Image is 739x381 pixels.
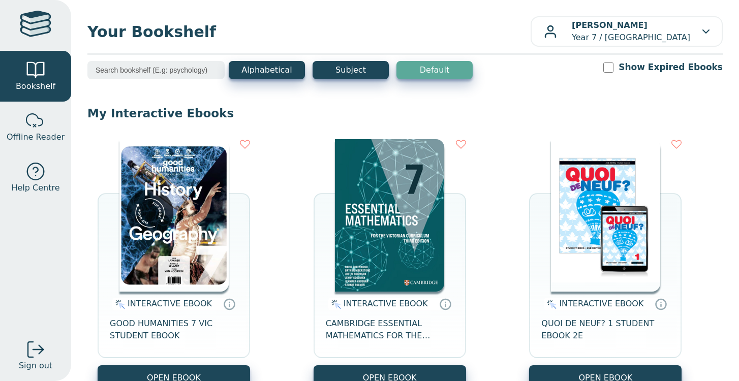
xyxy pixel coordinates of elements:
span: Offline Reader [7,131,65,143]
span: INTERACTIVE EBOOK [344,299,428,308]
button: [PERSON_NAME]Year 7 / [GEOGRAPHIC_DATA] [531,16,723,47]
button: Subject [313,61,389,79]
span: GOOD HUMANITIES 7 VIC STUDENT EBOOK [110,317,238,342]
span: CAMBRIDGE ESSENTIAL MATHEMATICS FOR THE VICTORIAN CURRICULUM YEAR 7 EBOOK 3E [326,317,454,342]
img: interactive.svg [544,298,557,310]
button: Alphabetical [229,61,305,79]
a: Interactive eBooks are accessed online via the publisher’s portal. They contain interactive resou... [439,298,451,310]
span: Your Bookshelf [87,20,531,43]
span: INTERACTIVE EBOOK [128,299,212,308]
img: a4cdec38-c0cf-47c5-bca4-515c5eb7b3e9.png [335,139,444,292]
span: INTERACTIVE EBOOK [559,299,643,308]
span: Bookshelf [16,80,55,92]
button: Default [396,61,473,79]
b: [PERSON_NAME] [572,20,648,30]
img: 56f252b5-7391-e911-a97e-0272d098c78b.jpg [551,139,660,292]
img: c71c2be2-8d91-e911-a97e-0272d098c78b.png [119,139,229,292]
p: Year 7 / [GEOGRAPHIC_DATA] [572,19,690,44]
p: My Interactive Ebooks [87,106,723,121]
a: Interactive eBooks are accessed online via the publisher’s portal. They contain interactive resou... [655,298,667,310]
input: Search bookshelf (E.g: psychology) [87,61,225,79]
a: Interactive eBooks are accessed online via the publisher’s portal. They contain interactive resou... [223,298,235,310]
span: Help Centre [11,182,59,194]
span: QUOI DE NEUF? 1 STUDENT EBOOK 2E [541,317,669,342]
label: Show Expired Ebooks [619,61,723,74]
img: interactive.svg [112,298,125,310]
span: Sign out [19,360,52,372]
img: interactive.svg [328,298,341,310]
